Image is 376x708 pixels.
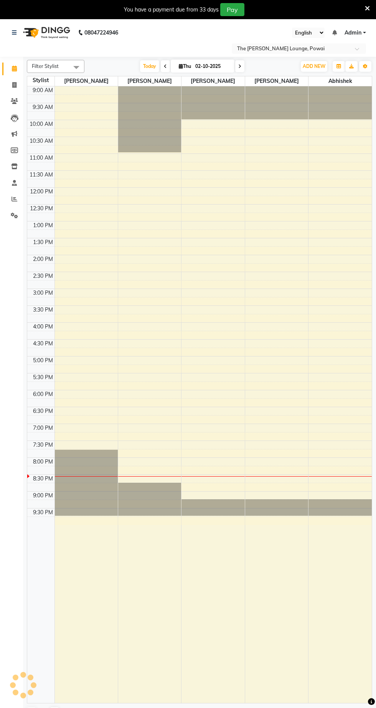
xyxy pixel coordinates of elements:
[31,272,54,280] div: 2:30 PM
[31,323,54,331] div: 4:00 PM
[31,458,54,466] div: 8:00 PM
[220,3,244,16] button: Pay
[31,306,54,314] div: 3:30 PM
[308,76,372,86] span: Abhishek
[28,171,54,179] div: 11:30 AM
[28,120,54,128] div: 10:00 AM
[245,76,308,86] span: [PERSON_NAME]
[31,221,54,229] div: 1:00 PM
[177,63,193,69] span: Thu
[31,356,54,365] div: 5:00 PM
[140,60,159,72] span: Today
[28,205,54,213] div: 12:30 PM
[31,475,54,483] div: 8:30 PM
[31,492,54,500] div: 9:00 PM
[124,6,219,14] div: You have a payment due from 33 days
[31,407,54,415] div: 6:30 PM
[31,255,54,263] div: 2:00 PM
[31,508,54,517] div: 9:30 PM
[118,76,181,86] span: [PERSON_NAME]
[303,63,325,69] span: ADD NEW
[32,63,59,69] span: Filter Stylist
[31,424,54,432] div: 7:00 PM
[31,340,54,348] div: 4:30 PM
[28,137,54,145] div: 10:30 AM
[28,188,54,196] div: 12:00 PM
[31,390,54,398] div: 6:00 PM
[20,22,72,43] img: logo
[181,76,244,86] span: [PERSON_NAME]
[31,289,54,297] div: 3:00 PM
[31,238,54,246] div: 1:30 PM
[193,61,231,72] input: 2025-10-02
[27,76,54,84] div: Stylist
[301,61,327,72] button: ADD NEW
[31,103,54,111] div: 9:30 AM
[28,154,54,162] div: 11:00 AM
[84,22,118,43] b: 08047224946
[31,373,54,381] div: 5:30 PM
[345,29,361,37] span: Admin
[31,441,54,449] div: 7:30 PM
[55,76,118,86] span: [PERSON_NAME]
[31,86,54,94] div: 9:00 AM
